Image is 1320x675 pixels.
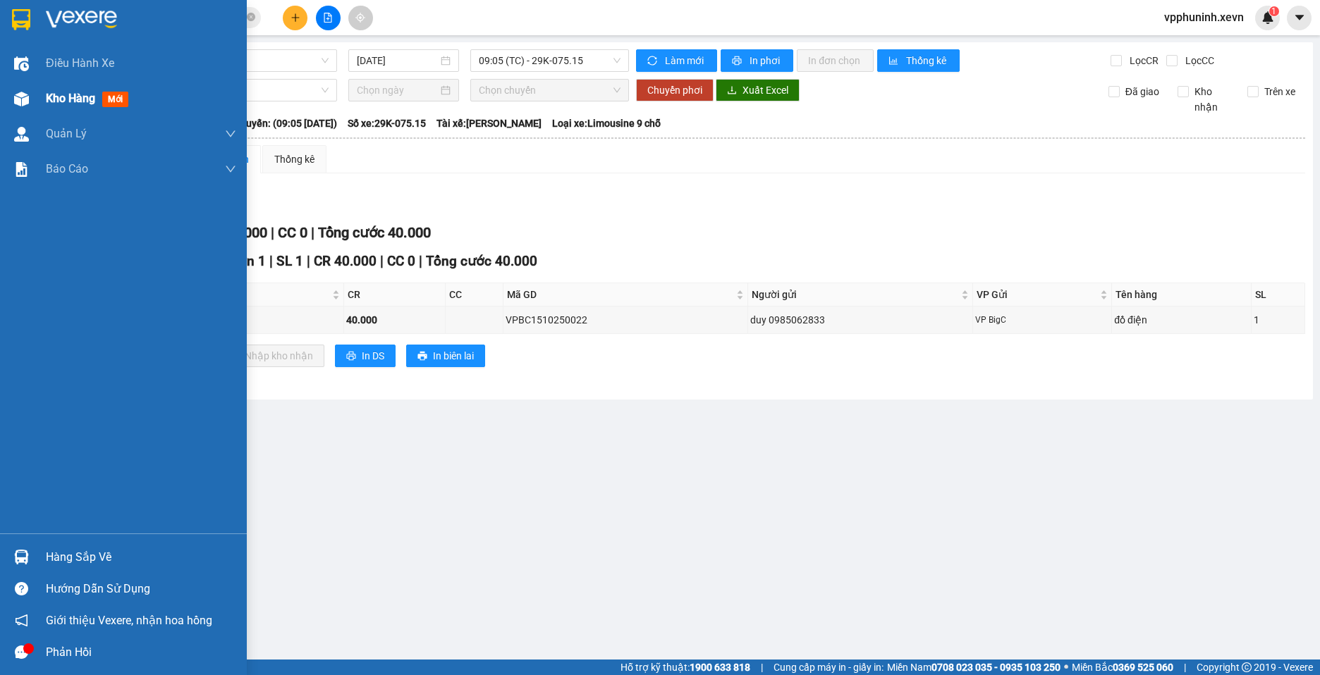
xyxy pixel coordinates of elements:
[721,49,793,72] button: printerIn phơi
[102,92,128,107] span: mới
[14,56,29,71] img: warehouse-icon
[761,659,763,675] span: |
[1153,8,1255,26] span: vpphuninh.xevn
[46,642,236,663] div: Phản hồi
[507,287,733,302] span: Mã GD
[503,306,748,334] td: VPBC1510250022
[335,345,396,367] button: printerIn DS
[888,56,900,67] span: bar-chart
[247,13,255,21] span: close-circle
[417,351,427,362] span: printer
[690,662,750,673] strong: 1900 633 818
[14,550,29,564] img: warehouse-icon
[228,253,266,269] span: Đơn 1
[274,151,314,167] div: Thống kê
[46,125,87,142] span: Quản Lý
[1242,662,1252,672] span: copyright
[716,79,800,101] button: downloadXuất Excel
[387,253,415,269] span: CC 0
[291,13,300,23] span: plus
[46,547,236,568] div: Hàng sắp về
[18,18,88,88] img: logo.jpg
[323,13,333,23] span: file-add
[436,116,542,131] span: Tài xế: [PERSON_NAME]
[1287,6,1312,30] button: caret-down
[132,52,589,70] li: Hotline: 19001155
[15,614,28,627] span: notification
[1259,84,1301,99] span: Trên xe
[1254,312,1302,328] div: 1
[46,54,114,72] span: Điều hành xe
[344,283,446,306] th: CR
[647,56,659,67] span: sync
[357,53,438,68] input: 15/10/2025
[636,79,714,101] button: Chuyển phơi
[46,578,236,600] div: Hướng dẫn sử dụng
[973,306,1113,334] td: VP BigC
[346,312,443,328] div: 40.000
[975,314,1110,327] div: VP BigC
[18,102,210,149] b: GỬI : VP [GEOGRAPHIC_DATA]
[1072,659,1173,675] span: Miền Bắc
[1271,6,1276,16] span: 1
[1252,283,1305,306] th: SL
[752,287,958,302] span: Người gửi
[1261,11,1274,24] img: icon-new-feature
[665,53,706,68] span: Làm mới
[1269,6,1279,16] sup: 1
[316,6,341,30] button: file-add
[15,582,28,595] span: question-circle
[271,224,274,241] span: |
[621,659,750,675] span: Hỗ trợ kỹ thuật:
[887,659,1061,675] span: Miền Nam
[1189,84,1236,115] span: Kho nhận
[1113,662,1173,673] strong: 0369 525 060
[269,253,273,269] span: |
[774,659,884,675] span: Cung cấp máy in - giấy in:
[311,224,314,241] span: |
[14,127,29,142] img: warehouse-icon
[307,253,310,269] span: |
[380,253,384,269] span: |
[346,351,356,362] span: printer
[732,56,744,67] span: printer
[1112,283,1252,306] th: Tên hàng
[355,13,365,23] span: aim
[906,53,948,68] span: Thống kê
[1114,312,1249,328] div: đồ điện
[14,92,29,106] img: warehouse-icon
[1184,659,1186,675] span: |
[742,82,788,98] span: Xuất Excel
[132,35,589,52] li: Số 10 ngõ 15 Ngọc Hồi, Q.[PERSON_NAME], [GEOGRAPHIC_DATA]
[877,49,960,72] button: bar-chartThống kê
[727,85,737,97] span: download
[750,312,970,328] div: duy 0985062833
[278,224,307,241] span: CC 0
[1293,11,1306,24] span: caret-down
[247,11,255,25] span: close-circle
[479,80,621,101] span: Chọn chuyến
[14,162,29,177] img: solution-icon
[426,253,537,269] span: Tổng cước 40.000
[348,6,373,30] button: aim
[1064,664,1068,670] span: ⚪️
[314,253,377,269] span: CR 40.000
[636,49,717,72] button: syncLàm mới
[433,348,474,364] span: In biên lai
[218,345,324,367] button: downloadNhập kho nhận
[1180,53,1216,68] span: Lọc CC
[419,253,422,269] span: |
[225,128,236,140] span: down
[46,160,88,178] span: Báo cáo
[357,82,438,98] input: Chọn ngày
[46,612,212,629] span: Giới thiệu Vexere, nhận hoa hồng
[318,224,431,241] span: Tổng cước 40.000
[46,92,95,105] span: Kho hàng
[552,116,661,131] span: Loại xe: Limousine 9 chỗ
[234,116,337,131] span: Chuyến: (09:05 [DATE])
[348,116,426,131] span: Số xe: 29K-075.15
[977,287,1098,302] span: VP Gửi
[1124,53,1161,68] span: Lọc CR
[506,312,745,328] div: VPBC1510250022
[362,348,384,364] span: In DS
